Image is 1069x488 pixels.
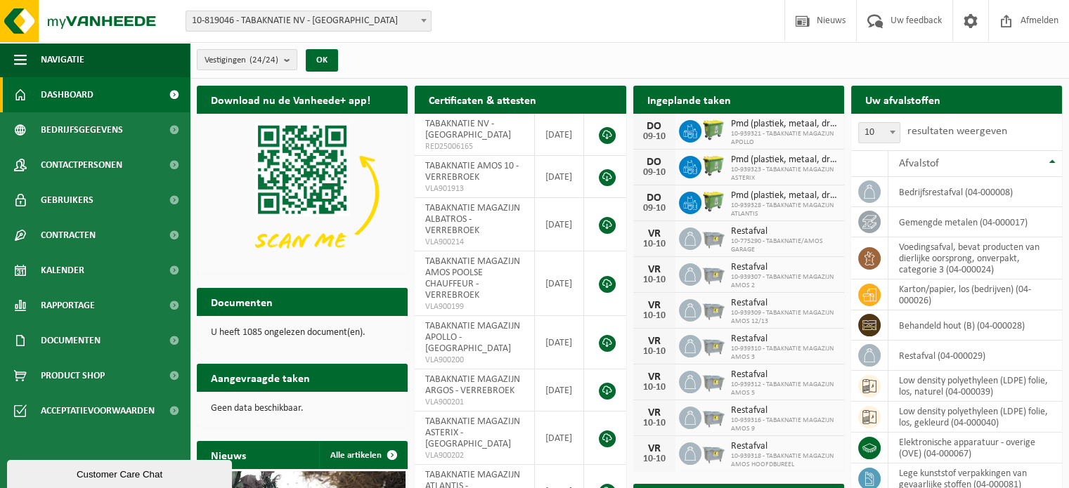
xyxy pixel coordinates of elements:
div: VR [640,228,668,239]
td: [DATE] [535,411,584,465]
span: Pmd (plastiek, metaal, drankkartons) (bedrijven) [731,119,837,130]
td: karton/papier, los (bedrijven) (04-000026) [888,279,1062,310]
span: Gebruikers [41,183,93,218]
span: Restafval [731,441,837,452]
td: low density polyethyleen (LDPE) folie, los, gekleurd (04-000040) [888,402,1062,433]
span: VLA900214 [425,237,524,248]
span: 10-939312 - TABAKNATIE MAGAZIJN AMOS 5 [731,381,837,397]
div: 10-10 [640,347,668,357]
a: Alle artikelen [319,441,406,469]
iframe: chat widget [7,457,235,488]
img: WB-2500-GAL-GY-01 [701,440,725,464]
h2: Nieuws [197,441,260,468]
span: Navigatie [41,42,84,77]
h2: Ingeplande taken [633,86,745,113]
span: Contactpersonen [41,147,122,183]
td: gemengde metalen (04-000017) [888,207,1062,237]
td: [DATE] [535,369,584,411]
span: Restafval [731,405,837,416]
img: WB-2500-GAL-GY-01 [701,297,725,321]
span: VLA900199 [425,301,524,312]
h2: Aangevraagde taken [197,364,324,391]
span: Restafval [731,262,837,273]
h2: Download nu de Vanheede+ app! [197,86,384,113]
div: 10-10 [640,418,668,428]
span: TABAKNATIE MAGAZIJN ARGOS - VERREBROEK [425,374,520,396]
div: 10-10 [640,383,668,393]
td: voedingsafval, bevat producten van dierlijke oorsprong, onverpakt, categorie 3 (04-000024) [888,237,1062,279]
button: Vestigingen(24/24) [197,49,297,70]
td: bedrijfsrestafval (04-000008) [888,177,1062,207]
span: 10 [859,123,900,143]
span: 10-819046 - TABAKNATIE NV - ANTWERPEN [186,11,431,31]
div: 09-10 [640,132,668,142]
span: Acceptatievoorwaarden [41,393,155,428]
img: WB-2500-GAL-GY-01 [701,369,725,393]
span: Contracten [41,218,96,253]
span: Pmd (plastiek, metaal, drankkartons) (bedrijven) [731,190,837,202]
p: Geen data beschikbaar. [211,404,394,414]
div: VR [640,443,668,454]
span: 10-939309 - TABAKNATIE MAGAZIJN AMOS 12/13 [731,309,837,326]
span: Restafval [731,298,837,309]
span: VLA901913 [425,183,524,194]
label: resultaten weergeven [907,126,1007,137]
div: VR [640,336,668,347]
span: 10-819046 - TABAKNATIE NV - ANTWERPEN [186,11,432,32]
span: VLA900201 [425,397,524,408]
span: Product Shop [41,358,105,393]
span: Bedrijfsgegevens [41,112,123,147]
td: [DATE] [535,114,584,156]
div: DO [640,192,668,204]
div: 09-10 [640,204,668,213]
span: TABAKNATIE MAGAZIJN ASTERIX - [GEOGRAPHIC_DATA] [425,416,520,449]
div: 09-10 [640,168,668,178]
span: Pmd (plastiek, metaal, drankkartons) (bedrijven) [731,154,837,166]
span: TABAKNATIE MAGAZIJN ALBATROS - VERREBROEK [425,203,520,236]
div: DO [640,121,668,132]
span: 10-939321 - TABAKNATIE MAGAZIJN APOLLO [731,130,837,147]
img: WB-0660-HPE-GN-50 [701,154,725,178]
span: Dashboard [41,77,93,112]
td: [DATE] [535,316,584,369]
img: WB-0660-HPE-GN-50 [701,118,725,142]
div: 10-10 [640,454,668,464]
td: low density polyethyleen (LDPE) folie, los, naturel (04-000039) [888,371,1062,402]
img: WB-2500-GAL-GY-01 [701,261,725,285]
span: Documenten [41,323,101,358]
span: Afvalstof [899,158,939,169]
span: Restafval [731,334,837,345]
span: Kalender [41,253,84,288]
span: TABAKNATIE NV - [GEOGRAPHIC_DATA] [425,119,511,140]
span: TABAKNATIE AMOS 10 - VERREBROEK [425,161,519,183]
h2: Uw afvalstoffen [851,86,954,113]
img: WB-0660-HPE-GN-50 [701,190,725,213]
div: 10-10 [640,311,668,321]
span: TABAKNATIE MAGAZIJN APOLLO - [GEOGRAPHIC_DATA] [425,321,520,354]
td: restafval (04-000029) [888,341,1062,371]
div: 10-10 [640,275,668,285]
span: 10-939310 - TABAKNATIE MAGAZIJN AMOS 3 [731,345,837,362]
h2: Documenten [197,288,287,315]
div: VR [640,264,668,275]
span: Restafval [731,226,837,237]
span: VLA900200 [425,355,524,366]
td: elektronische apparatuur - overige (OVE) (04-000067) [888,433,1062,463]
img: Download de VHEPlus App [197,114,408,272]
img: WB-2500-GAL-GY-01 [701,225,725,249]
div: VR [640,371,668,383]
span: 10-775290 - TABAKNATIE/AMOS GARAGE [731,237,837,254]
div: DO [640,157,668,168]
h2: Certificaten & attesten [415,86,550,113]
div: VR [640,300,668,311]
span: 10-939318 - TABAKNATIE MAGAZIJN AMOS HOOFDBUREEL [731,452,837,469]
button: OK [306,49,338,72]
span: Rapportage [41,288,95,323]
td: [DATE] [535,251,584,316]
span: RED25006165 [425,141,524,152]
span: Restafval [731,369,837,381]
span: Vestigingen [205,50,278,71]
p: U heeft 1085 ongelezen document(en). [211,328,394,338]
span: 10-939328 - TABAKNATIE MAGAZIJN ATLANTIS [731,202,837,218]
